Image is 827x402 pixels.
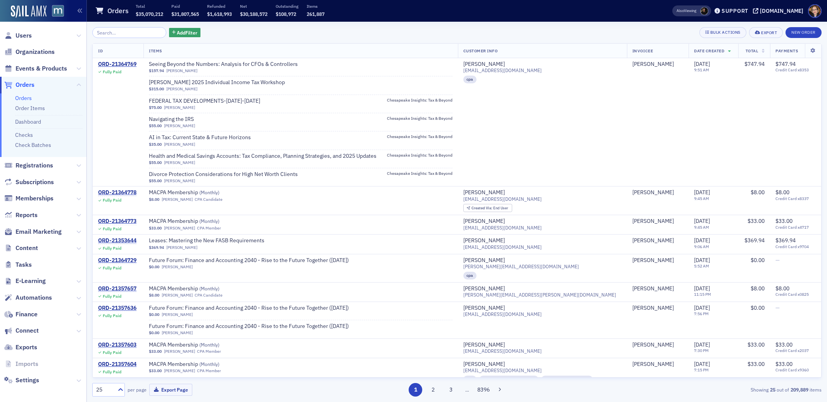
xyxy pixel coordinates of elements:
span: MACPA Membership [149,189,247,196]
time: 7:56 PM [694,311,709,316]
div: [PERSON_NAME] [632,361,674,368]
span: [DATE] [694,304,710,311]
a: [PERSON_NAME] [632,285,674,292]
button: New Order [786,27,822,38]
button: Export Page [149,384,192,396]
a: [PERSON_NAME] [164,178,195,183]
a: [PERSON_NAME] [166,245,197,250]
span: Content [16,244,38,252]
a: ORD-21357604 [98,361,136,368]
span: Maria Cipriano [632,257,683,264]
p: Outstanding [276,3,299,9]
span: $33.00 [775,217,792,224]
a: [PERSON_NAME] [632,237,674,244]
span: ( Monthly ) [199,361,219,367]
a: FEDERAL TAX DEVELOPMENTS-[DATE]-[DATE] [149,98,260,105]
span: Invoicee [632,48,653,53]
span: $369.94 [149,245,164,250]
a: Reports [4,211,38,219]
span: [DATE] [694,257,710,264]
span: Total [746,48,758,53]
a: ORD-21364773 [98,218,136,225]
span: $8.00 [775,189,789,196]
div: Bulk Actions [710,30,741,35]
span: $30,188,572 [240,11,268,17]
div: Fully Paid [103,294,121,299]
span: Automations [16,293,52,302]
a: [PERSON_NAME] [463,218,505,225]
span: [EMAIL_ADDRESS][DOMAIN_NAME] [463,225,542,231]
a: [PERSON_NAME] [632,257,674,264]
span: Credit Card x4717 [775,225,816,230]
span: MACPA Membership [149,218,247,225]
span: $315.00 [149,86,164,91]
div: [PERSON_NAME] [463,189,505,196]
a: [PERSON_NAME] [463,305,505,312]
a: Settings [4,376,39,385]
button: 3 [444,383,458,397]
span: [PERSON_NAME][EMAIL_ADDRESS][PERSON_NAME][DOMAIN_NAME] [463,292,616,298]
a: New Order [786,28,822,35]
div: [DOMAIN_NAME] [760,7,803,14]
a: [PERSON_NAME] [463,61,505,68]
span: Exports [16,343,37,352]
span: [DATE] [694,237,710,244]
span: Credit Card x8353 [775,67,816,72]
span: $55.00 [149,123,162,128]
div: ORD-21357636 [98,305,136,312]
span: Profile [808,4,822,18]
span: Lauren McDonough [700,7,708,15]
span: Finance [16,310,38,319]
span: Health and Medical Savings Accounts: Tax Compliance, Planning Strategies, and 2025 Updates [149,153,376,160]
a: ORD-21357657 [98,285,136,292]
span: [EMAIL_ADDRESS][DOMAIN_NAME] [463,196,542,202]
a: Memberships [4,194,54,203]
span: $747.94 [744,60,765,67]
span: [EMAIL_ADDRESS][DOMAIN_NAME] [463,311,542,317]
span: $0.00 [149,264,159,269]
span: $0.00 [751,304,765,311]
a: MACPA Membership (Monthly) [149,285,247,292]
span: Memberships [16,194,54,203]
div: CPA Member [197,226,221,231]
span: — [775,304,780,311]
span: 261,887 [307,11,325,17]
button: AddFilter [169,28,201,38]
button: Bulk Actions [699,27,746,38]
p: Paid [171,3,199,9]
span: FEDERAL TAX DEVELOPMENTS-SEPTEMBER 2024-OCTOBER 2025 [149,98,260,105]
a: Finance [4,310,38,319]
a: [PERSON_NAME] [463,342,505,349]
a: [PERSON_NAME] 2025 Individual Income Tax Workshop [149,79,285,86]
span: Robert Hammond [632,189,683,196]
div: cpa [463,76,477,83]
span: MACPA Membership [149,285,247,292]
span: $33.00 [748,361,765,367]
span: Reports [16,211,38,219]
span: Seeing Beyond the Numbers: Analysis for CFOs & Controllers [149,61,298,68]
span: — [775,257,780,264]
span: ( Monthly ) [199,285,219,292]
a: Divorce Protection Considerations for High Net Worth Clients [149,171,298,178]
span: [EMAIL_ADDRESS][DOMAIN_NAME] [463,348,542,354]
a: ORD-21364778 [98,189,136,196]
a: [PERSON_NAME] [162,330,193,335]
a: Chesapeake Insights: Tax & Beyond [387,171,452,178]
span: $33.00 [775,361,792,367]
span: $747.94 [775,60,796,67]
a: Organizations [4,48,55,56]
span: $33.00 [775,341,792,348]
span: Chesapeake Insights: Tax & Beyond [387,116,452,121]
span: Navigating the IRS [149,116,247,123]
div: End User [471,206,508,210]
span: [DATE] [694,341,710,348]
span: [EMAIL_ADDRESS][DOMAIN_NAME] [463,367,542,373]
span: $33.00 [149,349,162,354]
span: $75.00 [149,105,162,110]
span: Credit Card x9360 [775,367,816,373]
